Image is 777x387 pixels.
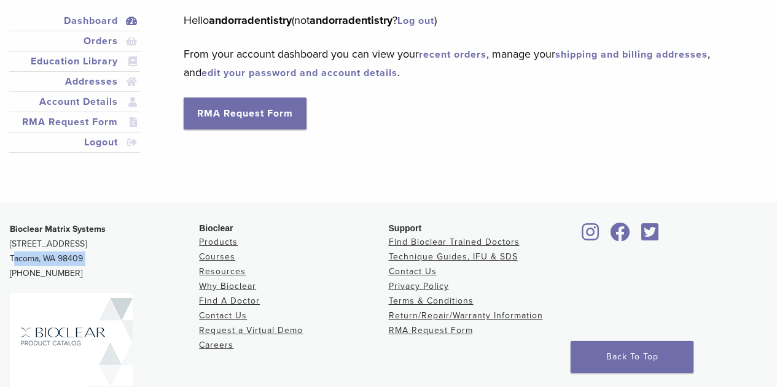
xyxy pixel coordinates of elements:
[12,115,138,129] a: RMA Request Form
[637,230,663,242] a: Bioclear
[201,67,397,79] a: edit your password and account details
[199,281,256,291] a: Why Bioclear
[389,296,474,306] a: Terms & Conditions
[12,34,138,48] a: Orders
[12,74,138,89] a: Addresses
[9,11,140,167] nav: Account pages
[12,94,138,109] a: Account Details
[12,135,138,150] a: Logout
[209,13,292,27] strong: andorradentistry
[199,223,233,233] span: Bioclear
[12,54,138,69] a: Education Library
[389,325,473,335] a: RMA Request Form
[199,340,233,350] a: Careers
[389,223,422,233] span: Support
[199,266,246,277] a: Resources
[389,237,520,247] a: Find Bioclear Trained Doctors
[389,310,543,321] a: Return/Repair/Warranty Information
[184,98,307,129] a: RMA Request Form
[10,224,106,234] strong: Bioclear Matrix Systems
[10,222,199,281] p: [STREET_ADDRESS] Tacoma, WA 98409 [PHONE_NUMBER]
[199,325,303,335] a: Request a Virtual Demo
[199,237,238,247] a: Products
[419,48,486,61] a: recent orders
[199,310,247,321] a: Contact Us
[397,15,434,27] a: Log out
[389,281,449,291] a: Privacy Policy
[184,11,749,29] p: Hello (not ? )
[12,13,138,28] a: Dashboard
[578,230,604,242] a: Bioclear
[389,251,518,262] a: Technique Guides, IFU & SDS
[571,341,693,373] a: Back To Top
[184,45,749,82] p: From your account dashboard you can view your , manage your , and .
[606,230,634,242] a: Bioclear
[555,48,708,61] a: shipping and billing addresses
[389,266,437,277] a: Contact Us
[199,296,260,306] a: Find A Doctor
[199,251,235,262] a: Courses
[310,13,392,27] strong: andorradentistry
